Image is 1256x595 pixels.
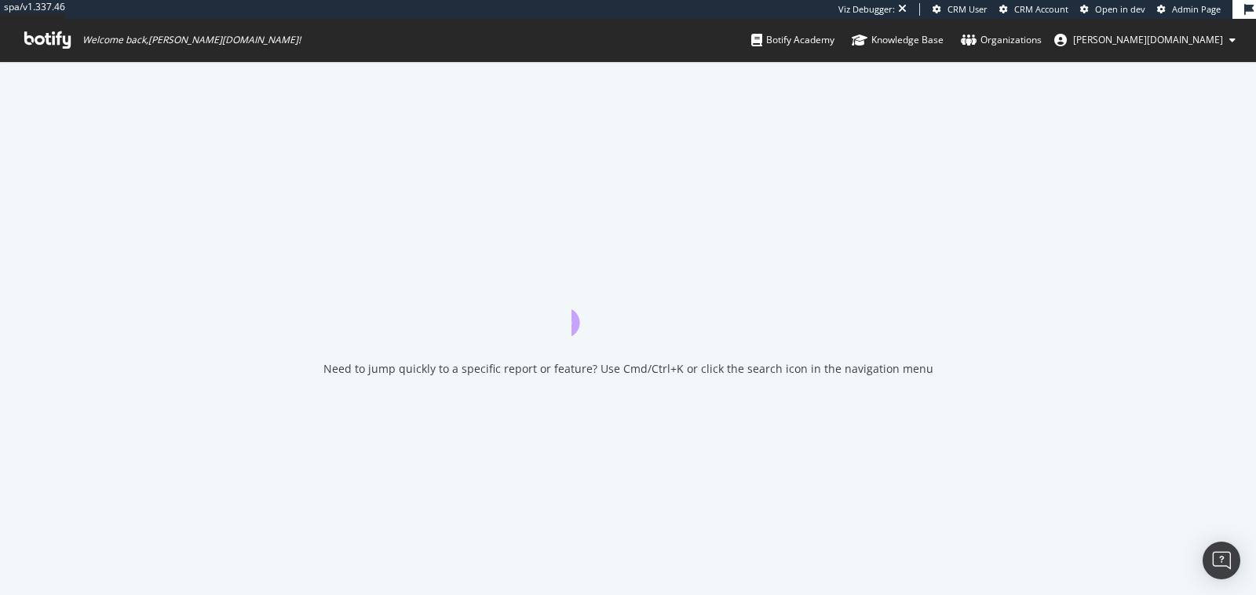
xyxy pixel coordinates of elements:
[751,32,834,48] div: Botify Academy
[852,32,944,48] div: Knowledge Base
[1042,27,1248,53] button: [PERSON_NAME][DOMAIN_NAME]
[852,19,944,61] a: Knowledge Base
[838,3,895,16] div: Viz Debugger:
[751,19,834,61] a: Botify Academy
[999,3,1068,16] a: CRM Account
[1073,33,1223,46] span: jenny.ren
[1172,3,1221,15] span: Admin Page
[1203,542,1240,579] div: Open Intercom Messenger
[933,3,988,16] a: CRM User
[947,3,988,15] span: CRM User
[1080,3,1145,16] a: Open in dev
[571,279,685,336] div: animation
[1157,3,1221,16] a: Admin Page
[961,19,1042,61] a: Organizations
[82,34,301,46] span: Welcome back, [PERSON_NAME][DOMAIN_NAME] !
[961,32,1042,48] div: Organizations
[1095,3,1145,15] span: Open in dev
[1014,3,1068,15] span: CRM Account
[323,361,933,377] div: Need to jump quickly to a specific report or feature? Use Cmd/Ctrl+K or click the search icon in ...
